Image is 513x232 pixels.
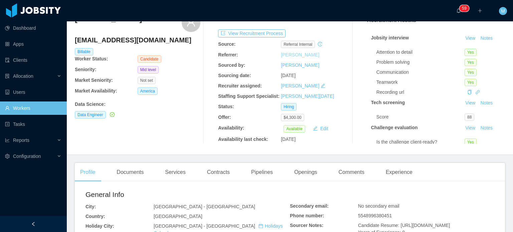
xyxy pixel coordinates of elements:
b: Secondary email: [290,203,329,209]
button: Notes [478,124,495,132]
b: Sourcing date: [218,73,251,78]
b: Recruiter assigned: [218,83,262,88]
i: icon: solution [5,74,10,78]
div: Teamwork [376,79,465,86]
span: Yes [465,59,477,66]
span: Mid level [138,66,159,73]
button: icon: exportView Recruitment Process [218,29,286,37]
p: 5 [462,5,464,12]
b: Staffing Support Specialist: [218,93,280,99]
b: City: [85,204,96,209]
h4: [EMAIL_ADDRESS][DOMAIN_NAME] [75,35,200,45]
div: Copy [467,89,472,96]
b: Seniority: [75,67,97,72]
a: [PERSON_NAME] [281,62,319,68]
div: Recording url [376,89,465,96]
span: Allocation [13,73,33,79]
a: [PERSON_NAME][DATE] [281,93,334,99]
b: Sourced by: [218,62,245,68]
a: icon: pie-chartDashboard [5,21,61,35]
div: Problem solving [376,59,465,66]
b: Country: [85,214,105,219]
span: Hiring [281,103,297,110]
strong: Jobsity interview [371,35,409,40]
span: Referral internal [281,41,315,48]
button: Notes [478,99,495,107]
b: Source: [218,41,235,47]
span: 88 [465,113,474,121]
p: 9 [464,5,467,12]
span: [DATE] [281,137,296,142]
span: Yes [465,69,477,76]
span: M [501,7,505,15]
i: icon: line-chart [5,138,10,143]
a: icon: exportView Recruitment Process [218,31,286,36]
b: Data Science : [75,101,106,107]
b: Status: [218,104,234,109]
i: icon: link [475,90,480,94]
span: Billable [75,48,93,55]
i: icon: copy [467,90,472,94]
b: Availability last check: [218,137,268,142]
span: Data Engineer [75,111,106,119]
a: View [463,100,478,105]
b: Referrer: [218,52,238,57]
a: [PERSON_NAME] [281,52,319,57]
a: icon: robotUsers [5,85,61,99]
i: icon: plus [478,8,482,13]
div: Pipelines [246,163,278,182]
div: Documents [111,163,149,182]
a: icon: userWorkers [5,101,61,115]
span: Candidate [138,55,161,63]
a: [PERSON_NAME] [281,83,319,88]
div: Profile [75,163,101,182]
div: Openings [289,163,323,182]
i: icon: setting [5,154,10,159]
b: Phone number: [290,213,324,218]
span: [GEOGRAPHIC_DATA] [154,214,202,219]
i: icon: bell [456,8,461,13]
b: Worker Status: [75,56,108,61]
b: Market Seniority: [75,77,113,83]
span: $4,300.00 [281,114,304,121]
a: icon: auditClients [5,53,61,67]
a: icon: profileTasks [5,118,61,131]
a: View [463,125,478,131]
span: [DATE] [281,73,296,78]
span: Yes [465,49,477,56]
span: 5548996380451 [358,213,392,218]
span: Yes [465,139,477,146]
a: icon: check-circle [109,112,115,117]
div: Experience [380,163,418,182]
span: Yes [465,79,477,86]
div: Services [160,163,191,182]
b: Offer: [218,114,231,120]
button: icon: editEdit [310,125,331,133]
button: Notes [478,34,495,42]
div: Attention to detail [376,49,465,56]
span: Reports [13,138,29,143]
span: [GEOGRAPHIC_DATA] - [GEOGRAPHIC_DATA] [154,204,255,209]
div: Comments [333,163,370,182]
b: Sourcer Notes: [290,223,323,228]
span: No secondary email [358,203,399,209]
i: icon: history [318,42,322,46]
strong: Tech screening [371,100,405,105]
b: Market Availability: [75,88,117,93]
sup: 59 [459,5,469,12]
a: icon: appstoreApps [5,37,61,51]
b: Availability: [218,125,244,131]
i: icon: edit [321,83,325,88]
div: Contracts [202,163,235,182]
i: icon: calendar [259,224,263,228]
a: View [463,35,478,41]
strong: Challenge evaluation [371,125,418,130]
a: icon: link [475,89,480,95]
div: Is the challenge client-ready? [376,139,465,146]
div: Communication [376,69,465,76]
span: Configuration [13,154,41,159]
div: Score [376,113,465,121]
span: America [138,87,158,95]
b: Holiday City: [85,223,114,229]
i: icon: user [186,18,196,27]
